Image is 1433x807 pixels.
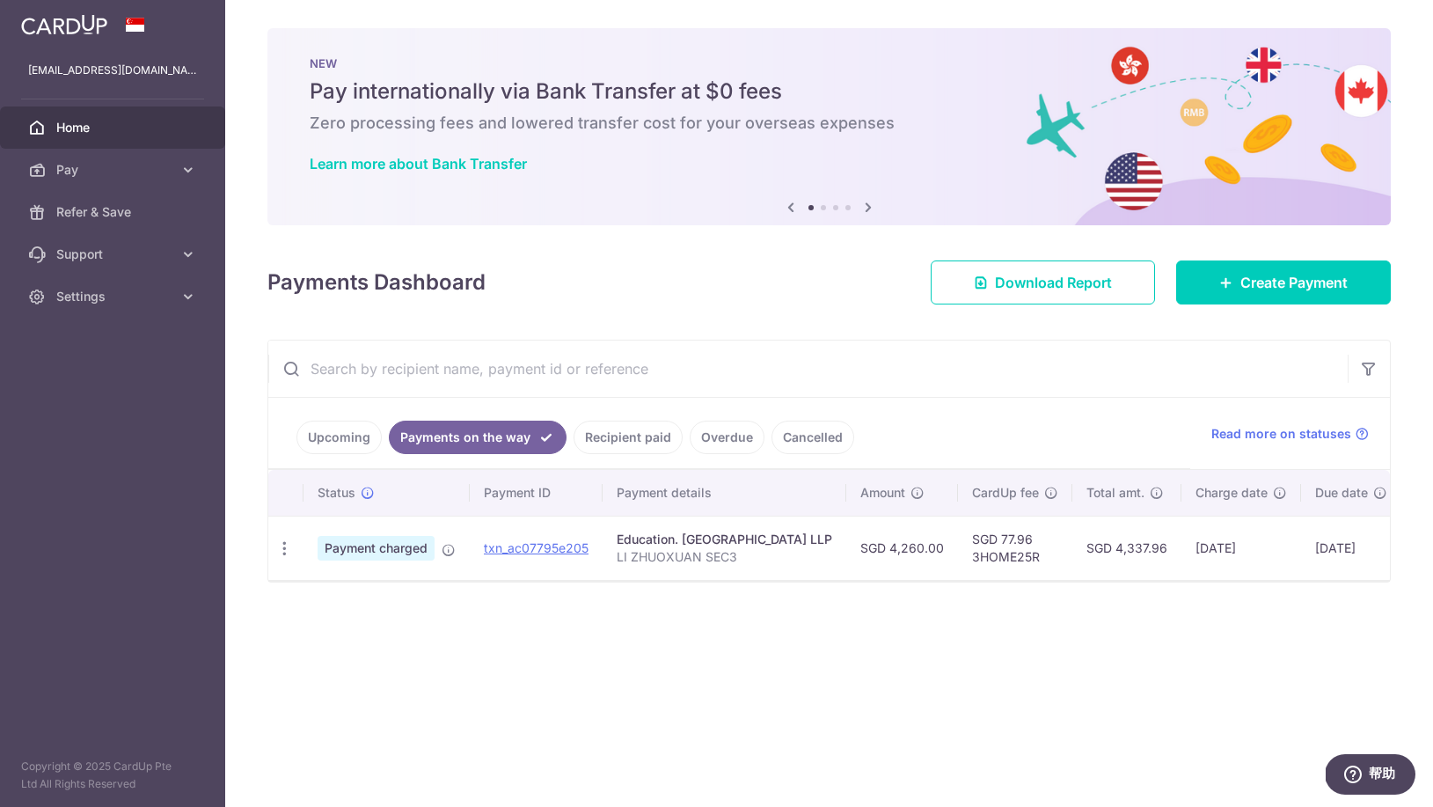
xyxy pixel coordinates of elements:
[267,267,486,298] h4: Payments Dashboard
[958,516,1072,580] td: SGD 77.96 3HOME25R
[1072,516,1181,580] td: SGD 4,337.96
[574,421,683,454] a: Recipient paid
[1181,516,1301,580] td: [DATE]
[1240,272,1348,293] span: Create Payment
[931,260,1155,304] a: Download Report
[484,540,589,555] a: txn_ac07795e205
[318,484,355,502] span: Status
[1195,484,1268,502] span: Charge date
[21,14,107,35] img: CardUp
[470,470,603,516] th: Payment ID
[310,56,1349,70] p: NEW
[56,161,172,179] span: Pay
[310,77,1349,106] h5: Pay internationally via Bank Transfer at $0 fees
[603,470,846,516] th: Payment details
[310,155,527,172] a: Learn more about Bank Transfer
[1301,516,1401,580] td: [DATE]
[268,341,1348,397] input: Search by recipient name, payment id or reference
[318,536,435,561] span: Payment charged
[56,203,172,221] span: Refer & Save
[389,421,567,454] a: Payments on the way
[771,421,854,454] a: Cancelled
[1176,260,1391,304] a: Create Payment
[310,113,1349,134] h6: Zero processing fees and lowered transfer cost for your overseas expenses
[56,119,172,136] span: Home
[860,484,905,502] span: Amount
[1315,484,1368,502] span: Due date
[56,288,172,305] span: Settings
[972,484,1039,502] span: CardUp fee
[846,516,958,580] td: SGD 4,260.00
[1086,484,1144,502] span: Total amt.
[995,272,1112,293] span: Download Report
[617,531,832,548] div: Education. [GEOGRAPHIC_DATA] LLP
[267,28,1391,225] img: Bank transfer banner
[1211,425,1351,443] span: Read more on statuses
[1211,425,1369,443] a: Read more on statuses
[1326,754,1415,798] iframe: 打开一个小组件，您可以在其中找到更多信息
[690,421,764,454] a: Overdue
[296,421,382,454] a: Upcoming
[56,246,172,263] span: Support
[28,62,197,79] p: [EMAIL_ADDRESS][DOMAIN_NAME]
[617,548,832,566] p: LI ZHUOXUAN SEC3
